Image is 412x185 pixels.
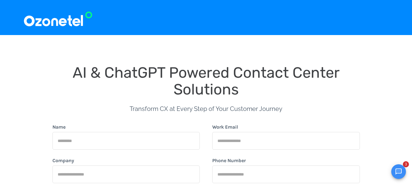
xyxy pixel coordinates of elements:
label: Name [52,123,66,131]
label: Company [52,157,74,164]
span: AI & ChatGPT Powered Contact Center Solutions [73,64,343,98]
span: 3 [403,161,409,167]
button: Open chat [391,164,406,179]
label: Work Email [212,123,238,131]
label: Phone Number [212,157,246,164]
span: Transform CX at Every Step of Your Customer Journey [130,105,282,112]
